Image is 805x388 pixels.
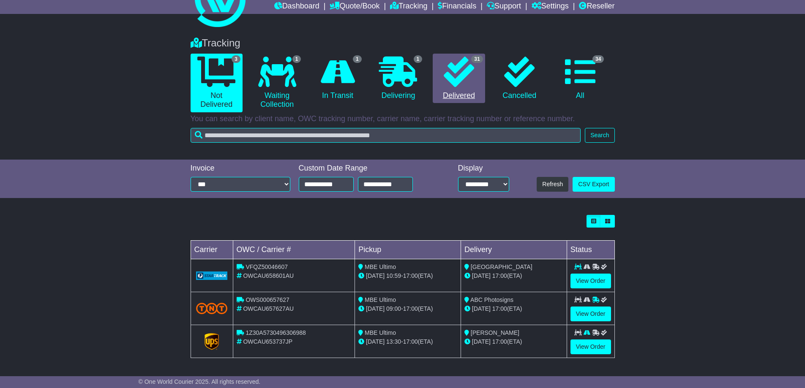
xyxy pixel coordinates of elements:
span: 17:00 [492,305,507,312]
span: [DATE] [472,338,491,345]
img: GetCarrierServiceLogo [196,271,228,280]
div: Tracking [186,37,619,49]
a: 34 All [554,54,606,103]
span: ABC Photosigns [470,296,513,303]
span: 1Z30A5730496306988 [246,329,306,336]
div: (ETA) [464,337,563,346]
button: Refresh [537,177,568,192]
img: TNT_Domestic.png [196,303,228,314]
span: 17:00 [492,272,507,279]
span: MBE Ultimo [365,296,396,303]
span: 17:00 [403,338,418,345]
span: MBE Ultimo [365,263,396,270]
div: Display [458,164,509,173]
span: VFQZ50046607 [246,263,288,270]
span: 09:00 [386,305,401,312]
span: OWCAU658601AU [243,272,294,279]
span: [DATE] [472,272,491,279]
span: [DATE] [366,305,385,312]
div: - (ETA) [358,337,457,346]
div: Custom Date Range [299,164,434,173]
span: [DATE] [366,272,385,279]
a: 31 Delivered [433,54,485,103]
div: Invoice [191,164,290,173]
td: Pickup [355,241,461,259]
a: 1 Delivering [372,54,424,103]
div: - (ETA) [358,271,457,280]
div: (ETA) [464,304,563,313]
span: 17:00 [403,305,418,312]
span: OWCAU657627AU [243,305,294,312]
a: Cancelled [494,54,546,103]
td: OWC / Carrier # [233,241,355,259]
td: Carrier [191,241,233,259]
span: 13:30 [386,338,401,345]
td: Delivery [461,241,567,259]
span: [DATE] [472,305,491,312]
p: You can search by client name, OWC tracking number, carrier name, carrier tracking number or refe... [191,114,615,124]
span: [GEOGRAPHIC_DATA] [471,263,532,270]
div: (ETA) [464,271,563,280]
span: 17:00 [492,338,507,345]
a: 3 Not Delivered [191,54,243,112]
span: [PERSON_NAME] [471,329,519,336]
span: OWS000657627 [246,296,289,303]
span: 1 [353,55,362,63]
img: GetCarrierServiceLogo [205,333,219,350]
button: Search [585,128,614,143]
span: [DATE] [366,338,385,345]
span: OWCAU653737JP [243,338,292,345]
span: © One World Courier 2025. All rights reserved. [139,378,261,385]
div: - (ETA) [358,304,457,313]
a: 1 In Transit [311,54,363,103]
a: 1 Waiting Collection [251,54,303,112]
a: CSV Export [573,177,614,192]
a: View Order [570,339,611,354]
span: 31 [471,55,483,63]
span: 1 [292,55,301,63]
td: Status [567,241,614,259]
span: 3 [232,55,240,63]
span: 34 [592,55,604,63]
a: View Order [570,274,611,288]
span: 17:00 [403,272,418,279]
a: View Order [570,307,611,321]
span: 10:59 [386,272,401,279]
span: MBE Ultimo [365,329,396,336]
span: 1 [414,55,423,63]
